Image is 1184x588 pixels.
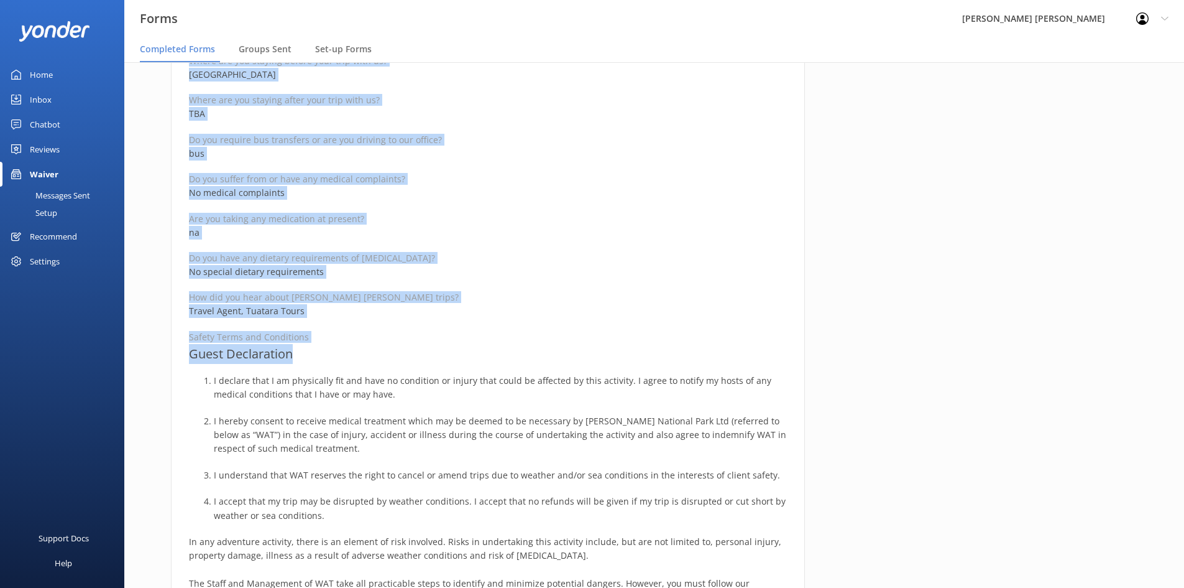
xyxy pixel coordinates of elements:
p: How did you hear about [PERSON_NAME] [PERSON_NAME] trips? [189,291,787,303]
div: Reviews [30,137,60,162]
p: [GEOGRAPHIC_DATA] [189,68,787,82]
div: Help [55,551,72,576]
p: bus [189,147,787,161]
p: Safety Terms and Conditions [189,331,787,343]
span: Groups Sent [239,43,291,55]
p: Travel Agent, Tuatara Tours [189,304,787,318]
h3: Guest Declaration [189,344,787,364]
div: Waiver [30,162,58,187]
a: Messages Sent [7,187,124,204]
a: Setup [7,204,124,222]
li: I declare that I am physically fit and have no condition or injury that could be affected by this... [214,374,787,402]
span: Completed Forms [140,43,215,55]
div: Home [30,62,53,87]
h3: Forms [140,9,178,29]
p: No medical complaints [189,186,787,200]
div: Inbox [30,87,52,112]
p: No special dietary requirements [189,265,787,279]
p: In any adventure activity, there is an element of risk involved. Risks in undertaking this activi... [189,535,787,563]
div: Settings [30,249,60,274]
div: Chatbot [30,112,60,137]
p: na [189,226,787,240]
p: Are you taking any medication at present? [189,213,787,225]
p: Do you require bus transfers or are you driving to our office? [189,134,787,146]
p: Where are you staying after your trip with us? [189,94,787,106]
p: Do you suffer from or have any medical complaints? [189,173,787,185]
span: Set-up Forms [315,43,372,55]
div: Messages Sent [7,187,90,204]
div: Setup [7,204,57,222]
li: I accept that my trip may be disrupted by weather conditions. I accept that no refunds will be gi... [214,495,787,523]
li: I hereby consent to receive medical treatment which may be deemed to be necessary by [PERSON_NAME... [214,414,787,456]
p: TBA [189,107,787,121]
p: Do you have any dietary requirements of [MEDICAL_DATA]? [189,252,787,264]
li: I understand that WAT reserves the right to cancel or amend trips due to weather and/or sea condi... [214,469,787,482]
img: yonder-white-logo.png [19,21,90,42]
div: Recommend [30,224,77,249]
div: Support Docs [39,526,89,551]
